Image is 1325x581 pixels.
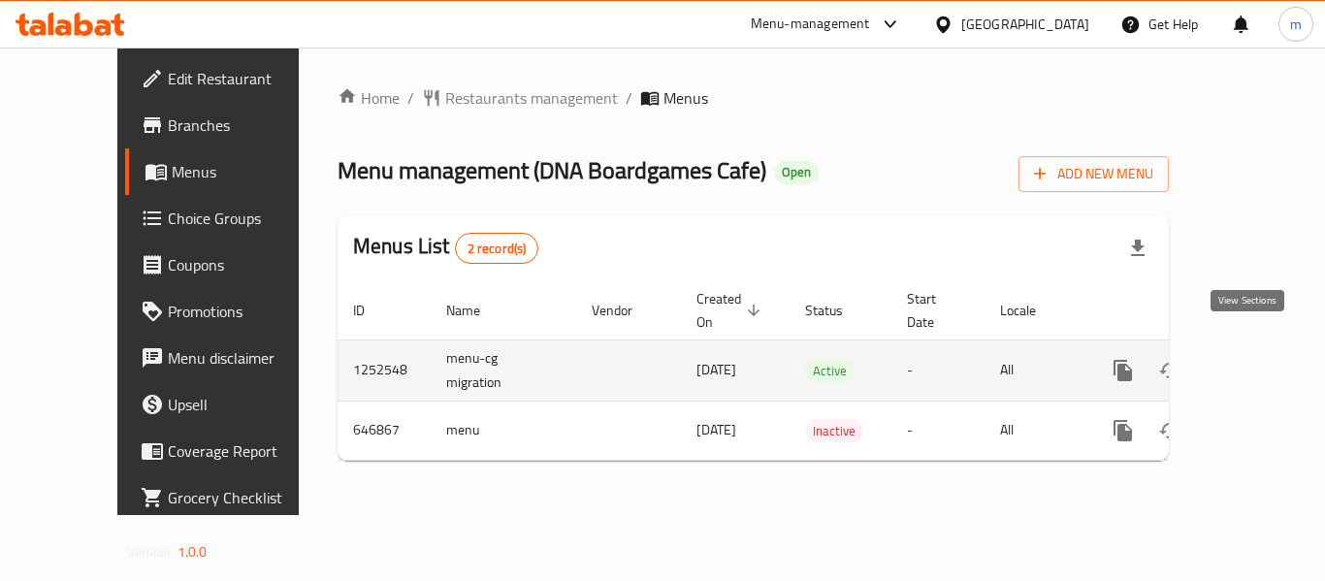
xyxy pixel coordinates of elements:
li: / [407,86,414,110]
span: Open [774,164,819,180]
span: Active [805,360,855,382]
span: ID [353,299,390,322]
span: Upsell [168,393,323,416]
div: Active [805,359,855,382]
a: Home [338,86,400,110]
th: Actions [1084,281,1302,340]
span: Menu management ( DNA Boardgames Cafe ) [338,148,766,192]
td: 1252548 [338,339,431,401]
span: Menus [663,86,708,110]
span: Locale [1000,299,1061,322]
span: [DATE] [696,417,736,442]
a: Menu disclaimer [125,335,339,381]
div: Total records count [455,233,539,264]
span: Created On [696,287,766,334]
span: Add New Menu [1034,162,1153,186]
span: Status [805,299,868,322]
li: / [626,86,632,110]
span: Branches [168,113,323,137]
span: Grocery Checklist [168,486,323,509]
span: 2 record(s) [456,240,538,258]
div: [GEOGRAPHIC_DATA] [961,14,1089,35]
span: Coupons [168,253,323,276]
td: All [985,401,1084,460]
span: Menu disclaimer [168,346,323,370]
td: - [891,339,985,401]
a: Coverage Report [125,428,339,474]
a: Edit Restaurant [125,55,339,102]
h2: Menus List [353,232,538,264]
button: Change Status [1147,347,1193,394]
a: Branches [125,102,339,148]
table: enhanced table [338,281,1302,461]
span: Name [446,299,505,322]
a: Coupons [125,242,339,288]
a: Grocery Checklist [125,474,339,521]
td: menu [431,401,576,460]
button: more [1100,347,1147,394]
a: Menus [125,148,339,195]
a: Restaurants management [422,86,618,110]
span: Inactive [805,420,863,442]
div: Menu-management [751,13,870,36]
td: 646867 [338,401,431,460]
span: Restaurants management [445,86,618,110]
a: Upsell [125,381,339,428]
button: Add New Menu [1018,156,1169,192]
span: Edit Restaurant [168,67,323,90]
div: Export file [1115,225,1161,272]
span: Version: [127,539,175,565]
nav: breadcrumb [338,86,1169,110]
span: [DATE] [696,357,736,382]
td: - [891,401,985,460]
button: more [1100,407,1147,454]
span: 1.0.0 [178,539,208,565]
span: Vendor [592,299,658,322]
span: Coverage Report [168,439,323,463]
span: m [1290,14,1302,35]
a: Choice Groups [125,195,339,242]
span: Promotions [168,300,323,323]
a: Promotions [125,288,339,335]
span: Start Date [907,287,961,334]
td: All [985,339,1084,401]
span: Choice Groups [168,207,323,230]
div: Open [774,161,819,184]
span: Menus [172,160,323,183]
td: menu-cg migration [431,339,576,401]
